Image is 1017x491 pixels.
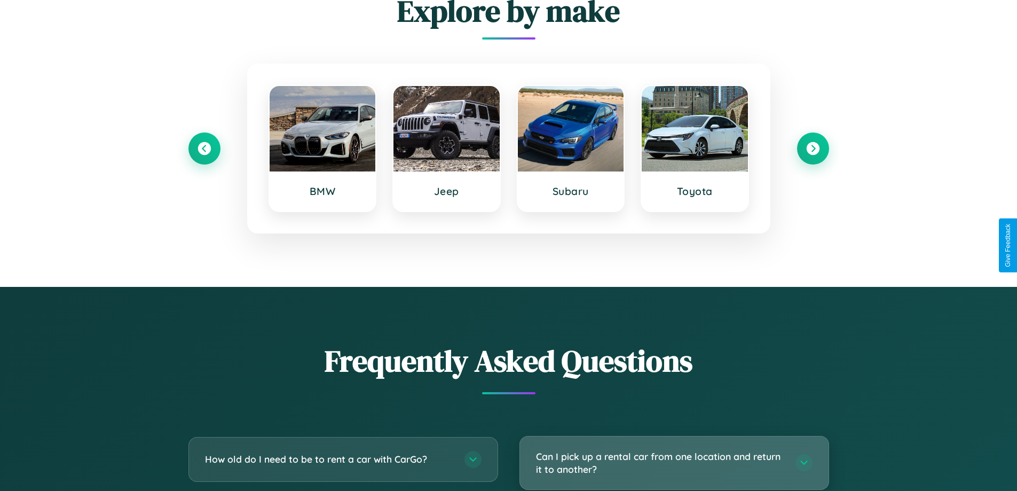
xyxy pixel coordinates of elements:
[280,185,365,198] h3: BMW
[529,185,613,198] h3: Subaru
[1004,224,1012,267] div: Give Feedback
[404,185,489,198] h3: Jeep
[205,453,454,466] h3: How old do I need to be to rent a car with CarGo?
[536,450,785,476] h3: Can I pick up a rental car from one location and return it to another?
[188,340,829,381] h2: Frequently Asked Questions
[652,185,737,198] h3: Toyota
